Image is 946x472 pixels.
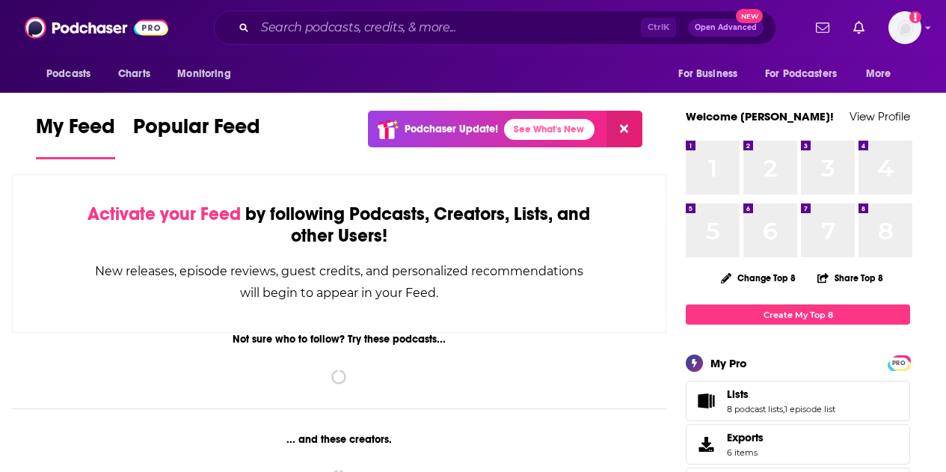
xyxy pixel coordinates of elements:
[36,114,115,159] a: My Feed
[783,404,784,414] span: ,
[133,114,260,159] a: Popular Feed
[888,11,921,44] img: User Profile
[133,114,260,148] span: Popular Feed
[817,263,884,292] button: Share Top 8
[641,18,676,37] span: Ctrl K
[214,10,776,45] div: Search podcasts, credits, & more...
[810,15,835,40] a: Show notifications dropdown
[755,60,859,88] button: open menu
[686,424,910,465] a: Exports
[890,358,908,369] span: PRO
[177,64,230,85] span: Monitoring
[866,64,891,85] span: More
[504,119,595,140] a: See What's New
[888,11,921,44] span: Logged in as gabrielle.gantz
[727,387,749,401] span: Lists
[736,9,763,23] span: New
[255,16,641,40] input: Search podcasts, credits, & more...
[909,11,921,23] svg: Add a profile image
[87,203,241,225] span: Activate your Feed
[167,60,250,88] button: open menu
[46,64,90,85] span: Podcasts
[765,64,837,85] span: For Podcasters
[890,357,908,368] a: PRO
[695,24,757,31] span: Open Advanced
[25,13,168,42] img: Podchaser - Follow, Share and Rate Podcasts
[668,60,756,88] button: open menu
[727,387,835,401] a: Lists
[856,60,910,88] button: open menu
[727,431,764,444] span: Exports
[36,114,115,148] span: My Feed
[888,11,921,44] button: Show profile menu
[850,109,910,123] a: View Profile
[691,390,721,411] a: Lists
[405,123,498,135] p: Podchaser Update!
[710,356,747,370] div: My Pro
[36,60,110,88] button: open menu
[87,203,591,247] div: by following Podcasts, Creators, Lists, and other Users!
[727,447,764,458] span: 6 items
[118,64,150,85] span: Charts
[686,304,910,325] a: Create My Top 8
[727,404,783,414] a: 8 podcast lists
[847,15,870,40] a: Show notifications dropdown
[678,64,737,85] span: For Business
[712,269,805,287] button: Change Top 8
[691,434,721,455] span: Exports
[686,109,834,123] a: Welcome [PERSON_NAME]!
[12,433,666,446] div: ... and these creators.
[688,19,764,37] button: Open AdvancedNew
[108,60,159,88] a: Charts
[784,404,835,414] a: 1 episode list
[87,260,591,304] div: New releases, episode reviews, guest credits, and personalized recommendations will begin to appe...
[686,381,910,421] span: Lists
[12,333,666,346] div: Not sure who to follow? Try these podcasts...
